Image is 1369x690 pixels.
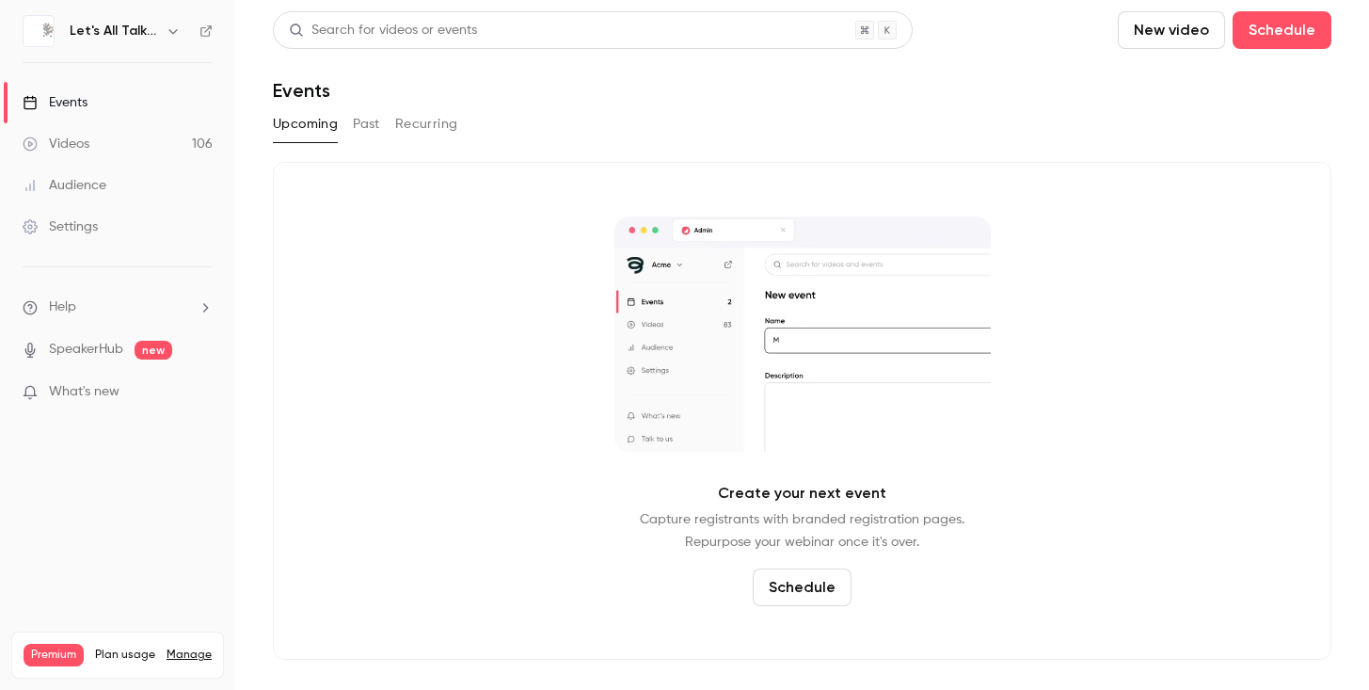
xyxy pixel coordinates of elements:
[23,297,213,317] li: help-dropdown-opener
[23,176,106,195] div: Audience
[49,382,119,402] span: What's new
[718,482,886,505] p: Create your next event
[640,508,964,554] p: Capture registrants with branded registration pages. Repurpose your webinar once it's over.
[753,569,852,606] button: Schedule
[273,109,338,139] button: Upcoming
[70,22,158,40] h6: Let's All Talk Menopause
[1118,11,1225,49] button: New video
[273,79,330,102] h1: Events
[23,135,89,153] div: Videos
[135,341,172,360] span: new
[49,297,76,317] span: Help
[1233,11,1331,49] button: Schedule
[23,93,88,112] div: Events
[24,644,84,666] span: Premium
[23,217,98,236] div: Settings
[95,648,155,663] span: Plan usage
[24,16,54,46] img: Let's All Talk Menopause
[49,340,123,360] a: SpeakerHub
[167,648,212,663] a: Manage
[395,109,458,139] button: Recurring
[190,384,213,401] iframe: Noticeable Trigger
[353,109,380,139] button: Past
[289,21,477,40] div: Search for videos or events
